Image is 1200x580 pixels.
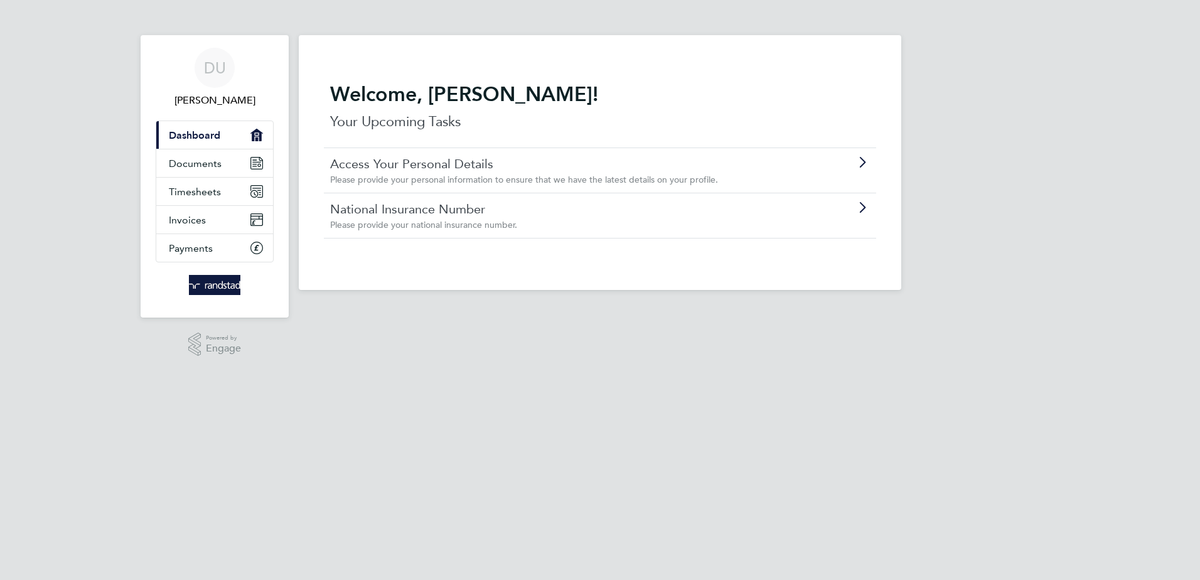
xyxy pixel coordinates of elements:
a: National Insurance Number [330,201,799,217]
a: Go to home page [156,275,274,295]
a: DU[PERSON_NAME] [156,48,274,108]
nav: Main navigation [141,35,289,318]
span: Please provide your national insurance number. [330,219,517,230]
a: Documents [156,149,273,177]
span: Invoices [169,214,206,226]
a: Invoices [156,206,273,234]
span: Engage [206,343,241,354]
span: Payments [169,242,213,254]
span: Daniel Unigwe [156,93,274,108]
span: Dashboard [169,129,220,141]
a: Timesheets [156,178,273,205]
span: Timesheets [169,186,221,198]
a: Access Your Personal Details [330,156,799,172]
span: DU [204,60,226,76]
a: Dashboard [156,121,273,149]
a: Powered byEngage [188,333,242,357]
span: Documents [169,158,222,169]
img: randstad-logo-retina.png [189,275,241,295]
p: Your Upcoming Tasks [330,112,870,132]
h2: Welcome, [PERSON_NAME]! [330,82,870,107]
a: Payments [156,234,273,262]
span: Powered by [206,333,241,343]
span: Please provide your personal information to ensure that we have the latest details on your profile. [330,174,718,185]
